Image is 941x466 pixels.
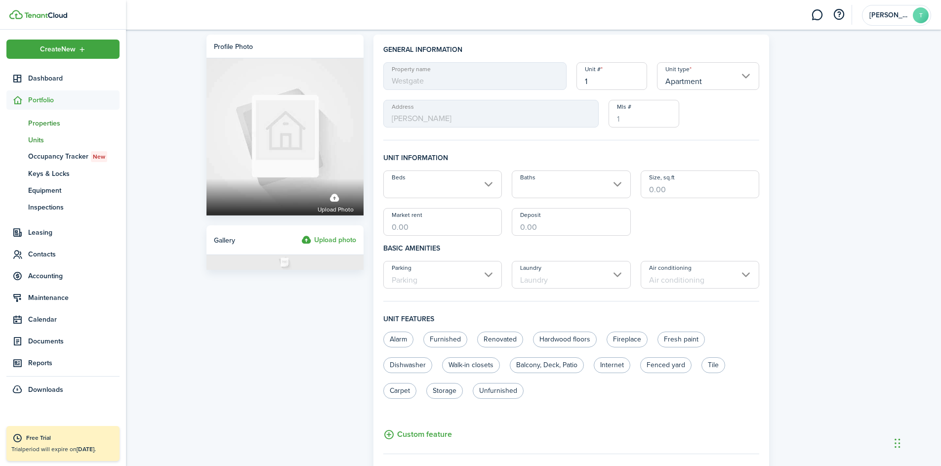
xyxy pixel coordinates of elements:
[657,332,705,347] label: Fresh paint
[28,358,120,368] span: Reports
[24,12,67,18] img: TenantCloud
[28,293,120,303] span: Maintenance
[40,46,76,53] span: Create New
[6,165,120,182] a: Keys & Locks
[473,383,524,399] label: Unfurnished
[6,182,120,199] a: Equipment
[383,261,502,289] input: Parking
[609,100,679,127] input: 1
[318,188,354,214] label: Upload photo
[28,314,120,325] span: Calendar
[641,170,760,198] input: 0.00
[28,227,120,238] span: Leasing
[6,115,120,131] a: Properties
[426,383,463,399] label: Storage
[28,202,120,212] span: Inspections
[318,205,354,214] span: Upload photo
[576,62,647,90] input: Unit name
[28,336,120,346] span: Documents
[383,44,760,62] h4: General information
[206,255,364,270] img: Photo placeholder
[28,151,120,162] span: Occupancy Tracker
[640,357,692,373] label: Fenced yard
[214,235,235,246] span: Gallery
[594,357,630,373] label: Internet
[830,6,847,23] button: Open resource center
[607,332,648,347] label: Fireplace
[913,7,929,23] avatar-text: T
[533,332,597,347] label: Hardwood floors
[442,357,500,373] label: Walk-in closets
[510,357,584,373] label: Balcony, Deck, Patio
[6,353,120,373] a: Reports
[6,131,120,148] a: Units
[28,73,120,84] span: Dashboard
[6,426,120,461] a: Free TrialTrialperiod will expire on[DATE].
[11,445,115,454] p: Trial
[28,249,120,259] span: Contacts
[772,359,941,466] iframe: Chat Widget
[423,332,467,347] label: Furnished
[641,261,760,289] input: Air conditioning
[383,383,416,399] label: Carpet
[28,135,120,145] span: Units
[22,445,96,454] span: period will expire on
[77,445,96,454] b: [DATE].
[383,332,413,347] label: Alarm
[214,42,253,52] div: Profile photo
[477,332,523,347] label: Renovated
[895,428,900,458] div: Drag
[28,384,63,395] span: Downloads
[28,271,120,281] span: Accounting
[6,40,120,59] button: Open menu
[6,148,120,165] a: Occupancy TrackerNew
[701,357,725,373] label: Tile
[6,69,120,88] a: Dashboard
[512,208,631,236] input: 0.00
[869,12,909,19] span: Tyler
[383,428,452,441] button: Custom feature
[28,169,120,179] span: Keys & Locks
[6,199,120,215] a: Inspections
[28,95,120,105] span: Portfolio
[383,236,760,261] h4: Basic amenities
[808,2,826,28] a: Messaging
[28,185,120,196] span: Equipment
[26,433,115,443] div: Free Trial
[383,153,760,170] h4: Unit information
[512,261,631,289] input: Laundry
[93,152,105,161] span: New
[383,314,760,332] h4: Unit features
[28,118,120,128] span: Properties
[383,208,502,236] input: 0.00
[383,357,432,373] label: Dishwasher
[9,10,23,19] img: TenantCloud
